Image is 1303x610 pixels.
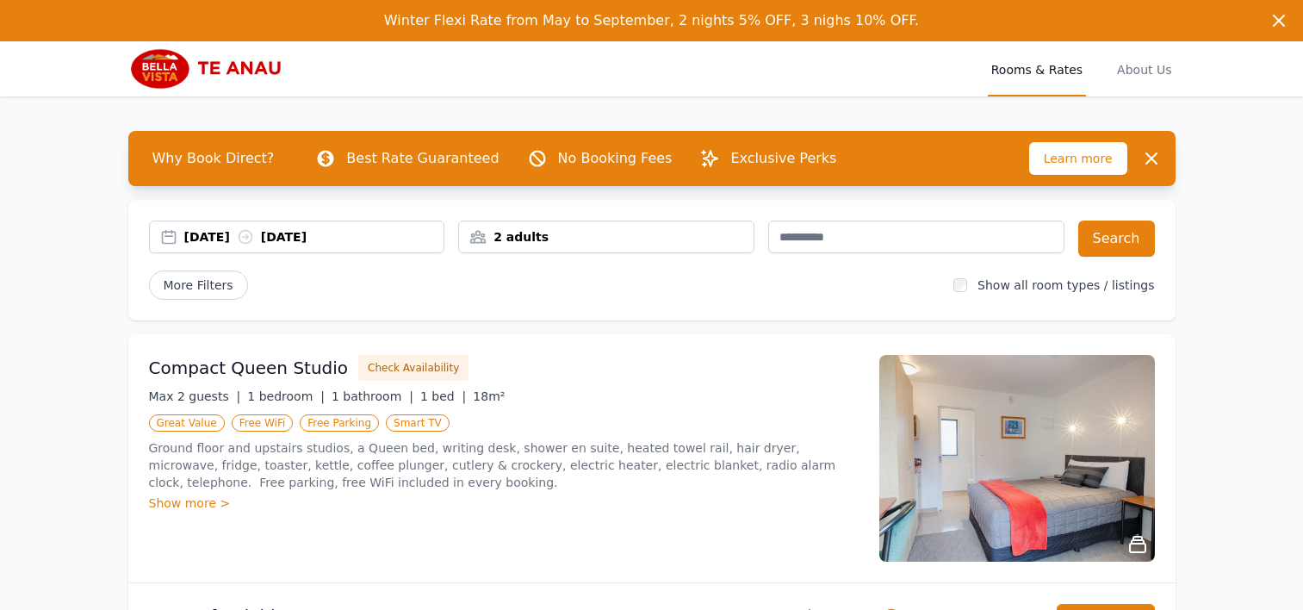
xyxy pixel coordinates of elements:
a: Rooms & Rates [988,41,1086,96]
span: 1 bedroom | [247,389,325,403]
span: Why Book Direct? [139,141,289,176]
span: Great Value [149,414,225,432]
span: Max 2 guests | [149,389,241,403]
h3: Compact Queen Studio [149,356,349,380]
div: 2 adults [459,228,754,246]
span: Winter Flexi Rate from May to September, 2 nights 5% OFF, 3 nighs 10% OFF. [384,12,919,28]
p: Best Rate Guaranteed [346,148,499,169]
p: Ground floor and upstairs studios, a Queen bed, writing desk, shower en suite, heated towel rail,... [149,439,859,491]
span: Learn more [1029,142,1127,175]
span: 1 bed | [420,389,466,403]
a: About Us [1114,41,1175,96]
span: 1 bathroom | [332,389,413,403]
span: Smart TV [386,414,450,432]
span: Free Parking [300,414,379,432]
span: More Filters [149,271,248,300]
p: No Booking Fees [558,148,673,169]
div: [DATE] [DATE] [184,228,444,246]
img: Bella Vista Te Anau [128,48,294,90]
p: Exclusive Perks [730,148,836,169]
button: Search [1078,221,1155,257]
button: Check Availability [358,355,468,381]
div: Show more > [149,495,859,512]
label: Show all room types / listings [977,278,1154,292]
span: Free WiFi [232,414,294,432]
span: 18m² [473,389,505,403]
